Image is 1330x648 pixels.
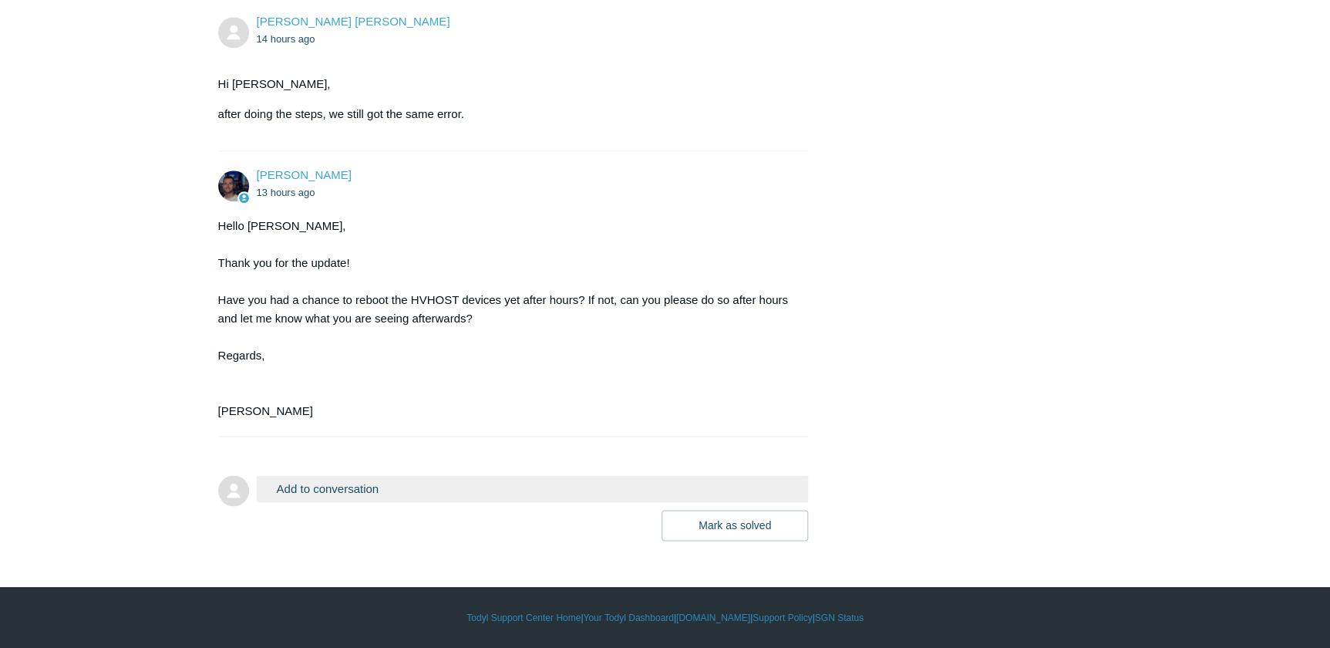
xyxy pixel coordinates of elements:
[753,611,812,625] a: Support Policy
[257,168,352,181] a: [PERSON_NAME]
[218,75,793,93] p: Hi [PERSON_NAME],
[257,187,315,198] time: 09/29/2025, 18:30
[218,611,1113,625] div: | | | |
[218,105,793,123] p: after doing the steps, we still got the same error.
[583,611,673,625] a: Your Todyl Dashboard
[466,611,581,625] a: Todyl Support Center Home
[676,611,750,625] a: [DOMAIN_NAME]
[815,611,864,625] a: SGN Status
[257,475,809,502] button: Add to conversation
[257,15,450,28] span: Erwin Dela Cruz
[662,510,808,541] button: Mark as solved
[218,217,793,420] div: Hello [PERSON_NAME], Thank you for the update! Have you had a chance to reboot the HVHOST devices...
[257,33,315,45] time: 09/29/2025, 17:13
[257,168,352,181] span: Connor Davis
[257,15,450,28] a: [PERSON_NAME] [PERSON_NAME]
